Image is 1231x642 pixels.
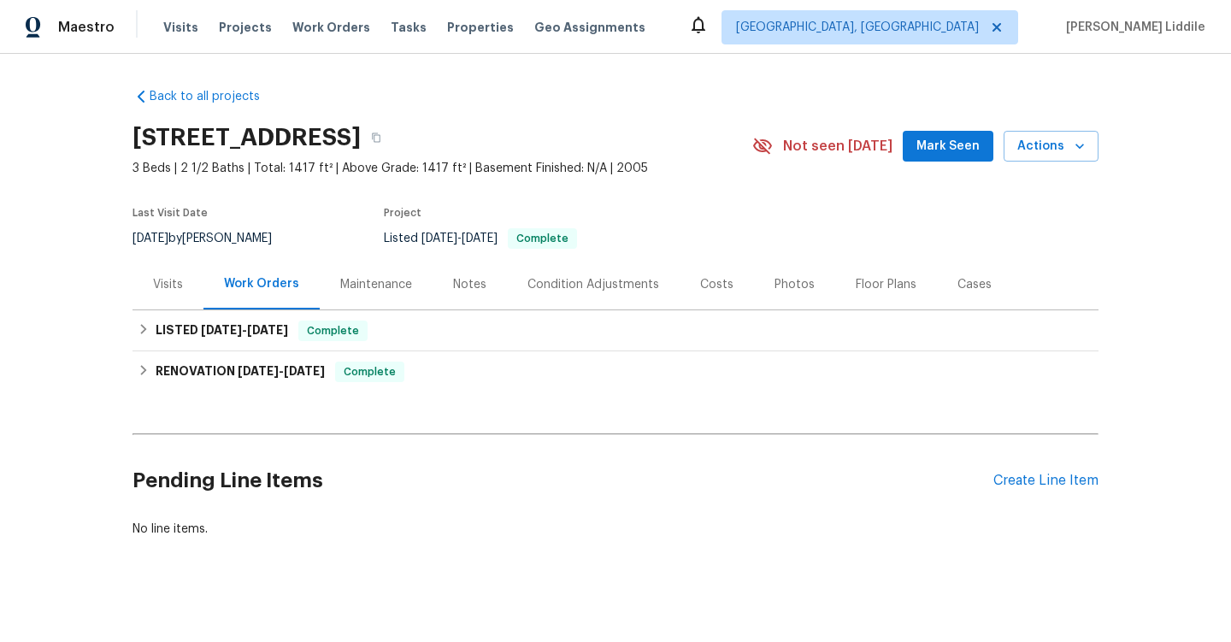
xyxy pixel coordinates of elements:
span: Mark Seen [916,136,980,157]
a: Back to all projects [133,88,297,105]
div: RENOVATION [DATE]-[DATE]Complete [133,351,1098,392]
div: Condition Adjustments [527,276,659,293]
div: by [PERSON_NAME] [133,228,292,249]
span: Complete [337,363,403,380]
div: Cases [957,276,992,293]
span: 3 Beds | 2 1/2 Baths | Total: 1417 ft² | Above Grade: 1417 ft² | Basement Finished: N/A | 2005 [133,160,752,177]
span: [PERSON_NAME] Liddile [1059,19,1205,36]
span: Tasks [391,21,427,33]
span: Properties [447,19,514,36]
span: Not seen [DATE] [783,138,892,155]
div: No line items. [133,521,1098,538]
span: [DATE] [421,233,457,244]
span: - [201,324,288,336]
span: Actions [1017,136,1085,157]
h6: LISTED [156,321,288,341]
button: Copy Address [361,122,392,153]
span: [DATE] [201,324,242,336]
div: Floor Plans [856,276,916,293]
span: Complete [509,233,575,244]
span: Project [384,208,421,218]
div: LISTED [DATE]-[DATE]Complete [133,310,1098,351]
span: [DATE] [462,233,498,244]
div: Notes [453,276,486,293]
span: - [421,233,498,244]
h2: [STREET_ADDRESS] [133,129,361,146]
span: Geo Assignments [534,19,645,36]
span: [GEOGRAPHIC_DATA], [GEOGRAPHIC_DATA] [736,19,979,36]
span: Projects [219,19,272,36]
span: [DATE] [284,365,325,377]
span: - [238,365,325,377]
span: Work Orders [292,19,370,36]
h2: Pending Line Items [133,441,993,521]
span: [DATE] [247,324,288,336]
span: Maestro [58,19,115,36]
div: Visits [153,276,183,293]
button: Actions [1004,131,1098,162]
span: Last Visit Date [133,208,208,218]
span: [DATE] [238,365,279,377]
div: Maintenance [340,276,412,293]
div: Costs [700,276,733,293]
span: Complete [300,322,366,339]
h6: RENOVATION [156,362,325,382]
span: [DATE] [133,233,168,244]
span: Listed [384,233,577,244]
span: Visits [163,19,198,36]
button: Mark Seen [903,131,993,162]
div: Create Line Item [993,473,1098,489]
div: Work Orders [224,275,299,292]
div: Photos [775,276,815,293]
